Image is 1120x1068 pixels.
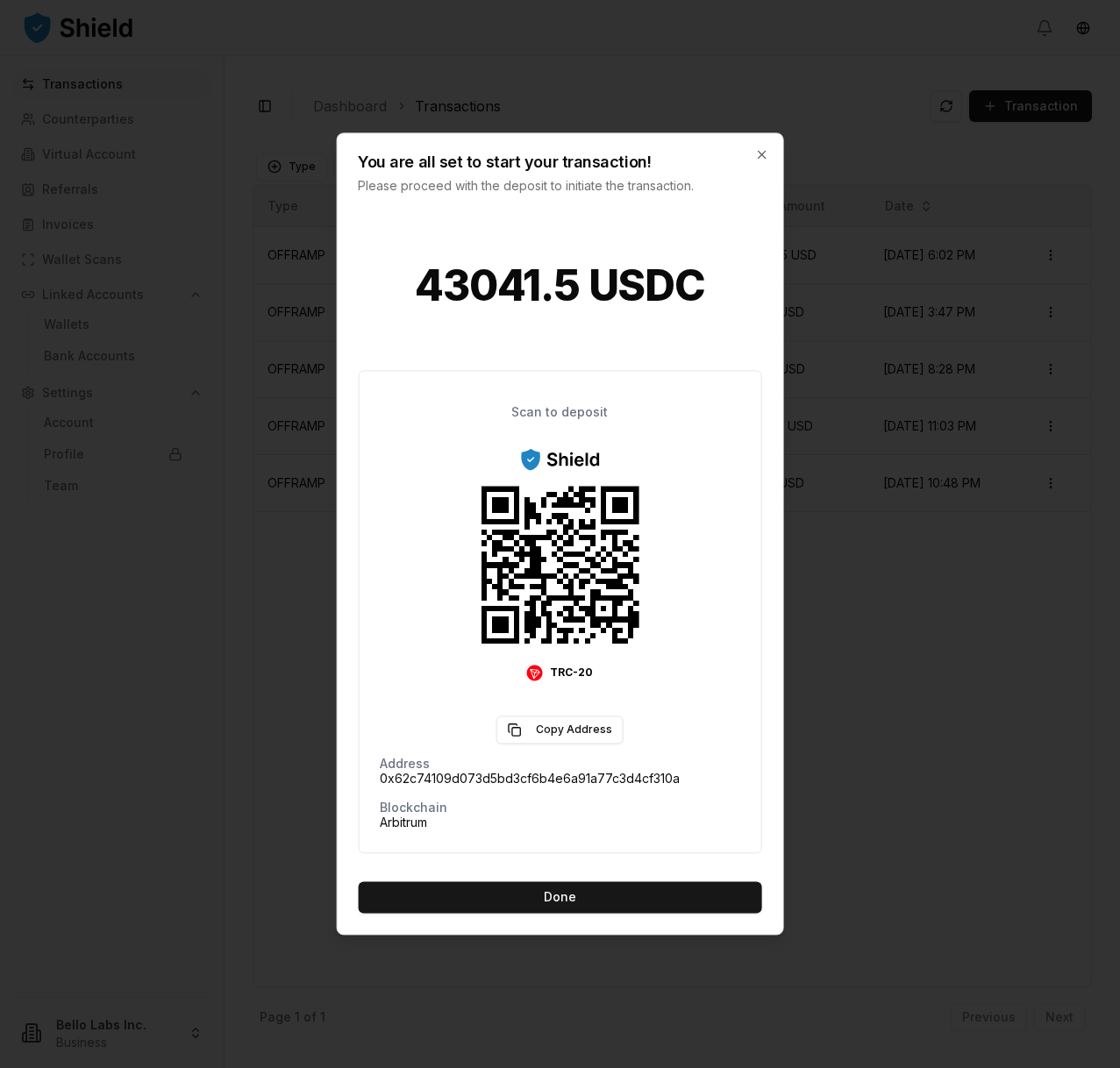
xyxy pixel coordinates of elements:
[511,406,608,418] p: Scan to deposit
[380,771,680,788] span: 0x62c74109d073d5bd3cf6b4e6a91a77c3d4cf310a
[527,666,543,681] img: Tron Logo
[358,882,762,914] button: Done
[550,666,593,680] span: TRC-20
[380,802,447,815] p: Blockchain
[518,446,601,472] img: ShieldPay Logo
[358,230,762,342] h1: 43041.5 USDC
[496,716,624,744] button: Copy Address
[380,758,430,771] p: Address
[380,815,427,832] span: Arbitrum
[358,177,727,195] p: Please proceed with the deposit to initiate the transaction.
[358,154,727,170] h2: You are all set to start your transaction!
